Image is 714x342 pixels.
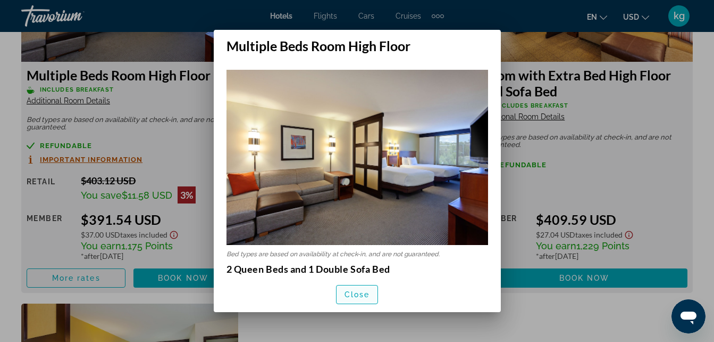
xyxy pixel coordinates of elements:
[226,70,488,245] img: Multiple Beds Room High Floor
[226,250,488,258] p: Bed types are based on availability at check-in, and are not guaranteed.
[336,285,379,304] button: Close
[214,30,501,54] h2: Multiple Beds Room High Floor
[345,290,370,299] span: Close
[671,299,705,333] iframe: Button to launch messaging window
[226,263,390,275] strong: 2 Queen Beds and 1 Double Sofa Bed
